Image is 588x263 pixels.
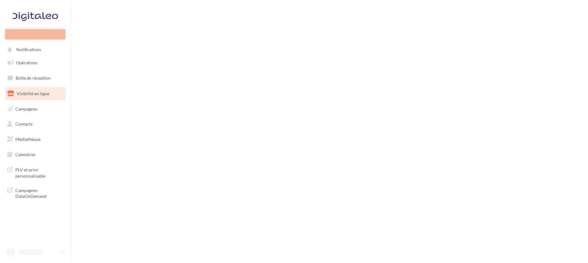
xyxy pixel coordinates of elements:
div: Nouvelle campagne [5,29,66,39]
span: Contacts [15,121,32,126]
a: Médiathèque [4,133,67,146]
a: Contacts [4,118,67,130]
span: Calendrier [15,152,36,157]
span: Opérations [16,60,37,65]
span: Boîte de réception [16,75,51,81]
a: Visibilité en ligne [4,87,67,100]
span: Médiathèque [15,137,40,142]
span: Campagnes [15,106,37,111]
a: Campagnes [4,103,67,115]
span: PLV et print personnalisable [15,166,63,179]
span: Visibilité en ligne [17,91,49,96]
a: Boîte de réception [4,71,67,85]
a: Calendrier [4,148,67,161]
a: PLV et print personnalisable [4,163,67,181]
a: Campagnes DataOnDemand [4,184,67,202]
span: Notifications [16,47,41,52]
a: Opérations [4,56,67,69]
span: Campagnes DataOnDemand [15,186,63,199]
